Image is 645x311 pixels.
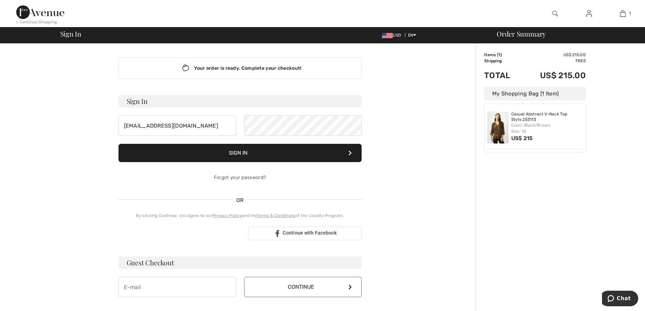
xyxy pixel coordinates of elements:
[382,33,404,38] span: USD
[233,196,247,204] span: OR
[484,52,521,58] td: Items ( )
[119,57,362,79] div: Your order is ready. Complete your checkout!
[511,135,533,141] span: US$ 215
[244,277,362,297] button: Continue
[119,144,362,162] button: Sign In
[489,30,641,37] div: Order Summary
[606,9,639,18] a: 1
[521,64,586,87] td: US$ 215.00
[487,112,509,143] img: Casual Abstract V-Neck Top Style 253113
[408,33,416,38] span: EN
[521,58,586,64] td: Free
[283,230,337,236] span: Continue with Facebook
[60,30,81,37] span: Sign In
[257,213,295,218] a: Terms & Conditions
[581,9,597,18] a: Sign In
[511,112,583,122] a: Casual Abstract V-Neck Top Style 253113
[115,226,246,241] iframe: Sign in with Google Button
[119,115,236,136] input: E-mail
[119,213,362,219] div: By clicking Continue, you agree to our and the of the Loyalty Program.
[521,52,586,58] td: US$ 215.00
[620,9,626,18] img: My Bag
[586,9,592,18] img: My Info
[498,52,500,57] span: 1
[249,227,362,240] a: Continue with Facebook
[602,291,638,308] iframe: Opens a widget where you can chat to one of our agents
[16,5,64,19] img: 1ère Avenue
[119,277,236,297] input: E-mail
[484,58,521,64] td: Shipping
[213,213,242,218] a: Privacy Policy
[214,175,266,180] a: Forgot your password?
[552,9,558,18] img: search the website
[629,10,631,17] span: 1
[511,122,583,134] div: Color: Black/Brown Size: 18
[484,87,586,101] div: My Shopping Bag (1 Item)
[484,64,521,87] td: Total
[16,19,57,25] div: < Continue Shopping
[119,257,362,269] h3: Guest Checkout
[119,95,362,107] h3: Sign In
[382,33,393,38] img: US Dollar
